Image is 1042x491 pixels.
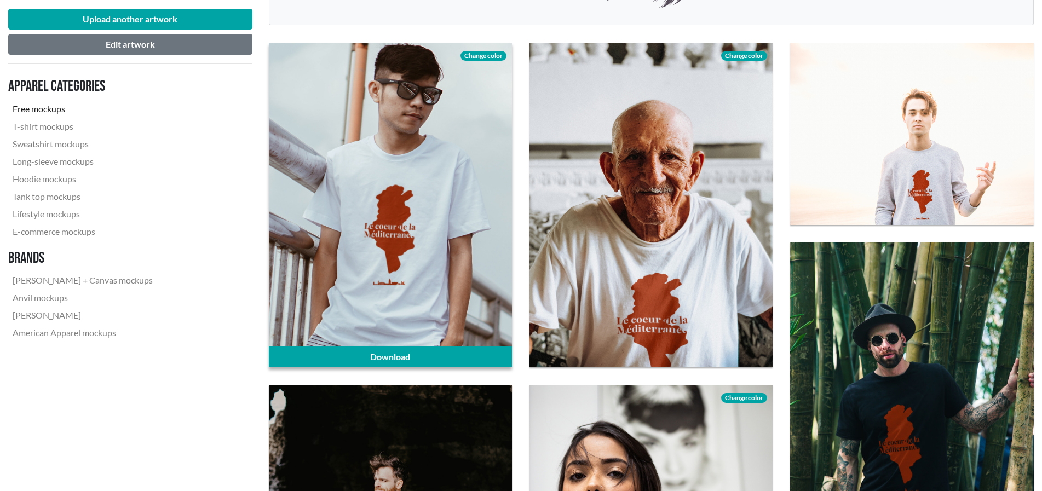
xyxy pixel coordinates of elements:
[8,188,157,205] a: Tank top mockups
[8,289,157,307] a: Anvil mockups
[8,153,157,170] a: Long-sleeve mockups
[721,393,767,403] span: Change color
[721,51,767,61] span: Change color
[460,51,506,61] span: Change color
[8,272,157,289] a: [PERSON_NAME] + Canvas mockups
[8,135,157,153] a: Sweatshirt mockups
[8,77,157,96] h3: Apparel categories
[8,249,157,268] h3: Brands
[8,170,157,188] a: Hoodie mockups
[269,346,512,367] a: Download
[8,118,157,135] a: T-shirt mockups
[8,324,157,342] a: American Apparel mockups
[8,100,157,118] a: Free mockups
[8,223,157,240] a: E-commerce mockups
[8,34,252,55] button: Edit artwork
[8,9,252,30] button: Upload another artwork
[8,205,157,223] a: Lifestyle mockups
[8,307,157,324] a: [PERSON_NAME]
